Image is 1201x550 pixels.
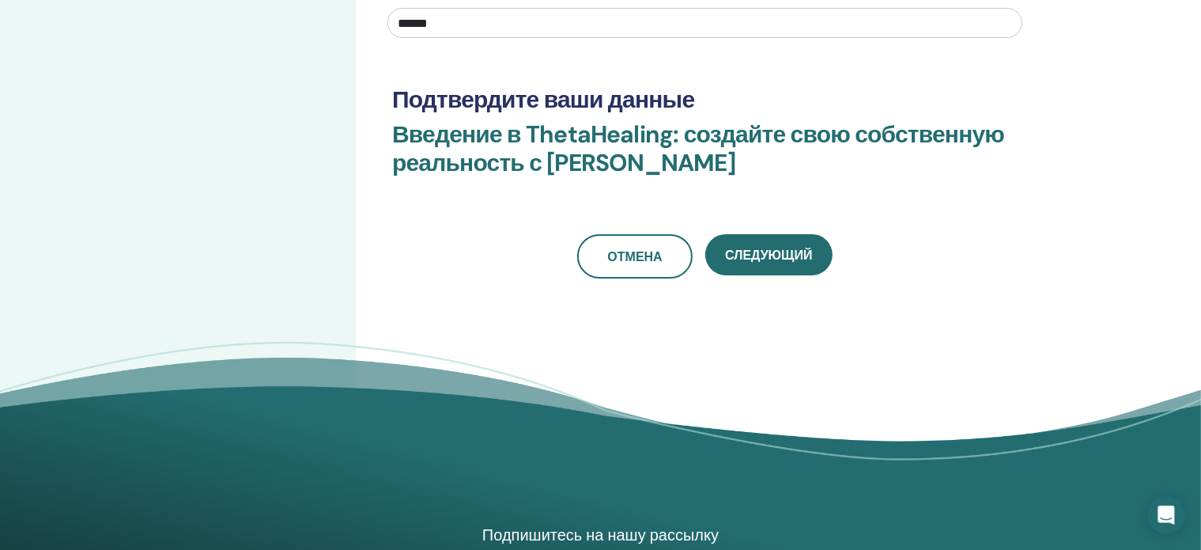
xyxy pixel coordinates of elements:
[392,119,1004,178] font: Введение в ThetaHealing: создайте свою собственную реальность
[705,234,832,275] button: Следующий
[577,234,693,279] a: Отмена
[1147,496,1185,534] div: Открытый Интерком Мессенджер
[607,248,662,265] font: Отмена
[725,247,812,264] font: Следующий
[546,147,735,178] font: [PERSON_NAME]
[392,84,694,115] font: Подтвердите ваши данные
[529,147,542,178] font: с
[482,525,719,545] font: Подпишитесь на нашу рассылку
